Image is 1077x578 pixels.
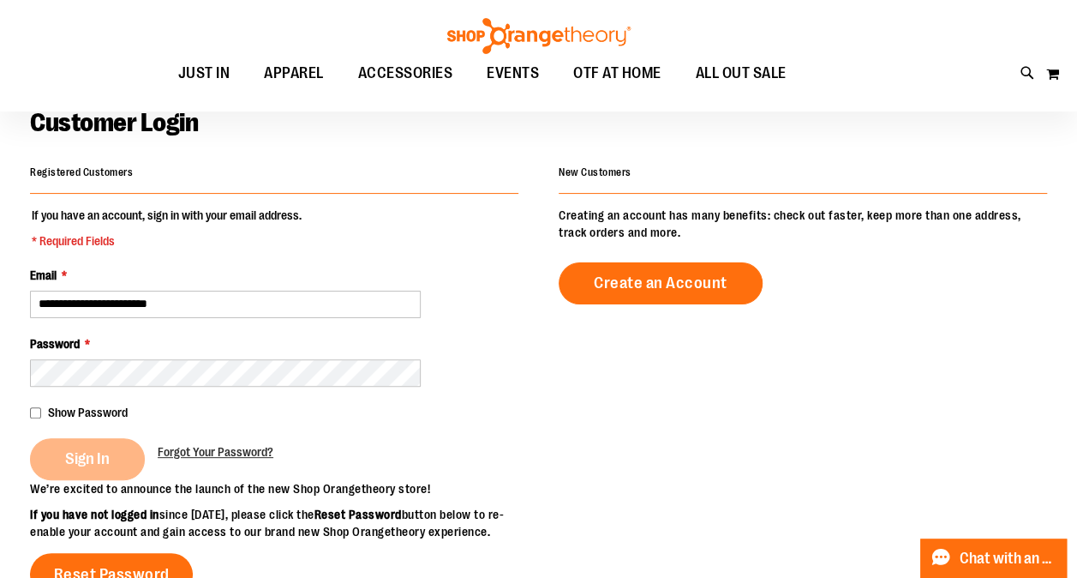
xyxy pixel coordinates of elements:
[30,207,303,250] legend: If you have an account, sign in with your email address.
[30,268,57,282] span: Email
[48,406,128,419] span: Show Password
[30,108,198,137] span: Customer Login
[559,207,1047,241] p: Creating an account has many benefits: check out faster, keep more than one address, track orders...
[573,54,661,93] span: OTF AT HOME
[920,539,1068,578] button: Chat with an Expert
[594,274,727,292] span: Create an Account
[445,18,633,54] img: Shop Orangetheory
[264,54,324,93] span: APPAREL
[30,166,133,178] strong: Registered Customers
[559,166,631,178] strong: New Customers
[314,508,402,521] strong: Reset Password
[178,54,230,93] span: JUST IN
[559,262,763,304] a: Create an Account
[30,337,80,351] span: Password
[487,54,539,93] span: EVENTS
[158,445,273,459] span: Forgot Your Password?
[158,443,273,461] a: Forgot Your Password?
[32,232,302,250] span: * Required Fields
[30,508,159,521] strong: If you have not logged in
[696,54,787,93] span: ALL OUT SALE
[30,480,539,497] p: We’re excited to announce the launch of the new Shop Orangetheory store!
[30,506,539,540] p: since [DATE], please click the button below to re-enable your account and gain access to our bran...
[960,551,1056,567] span: Chat with an Expert
[358,54,453,93] span: ACCESSORIES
